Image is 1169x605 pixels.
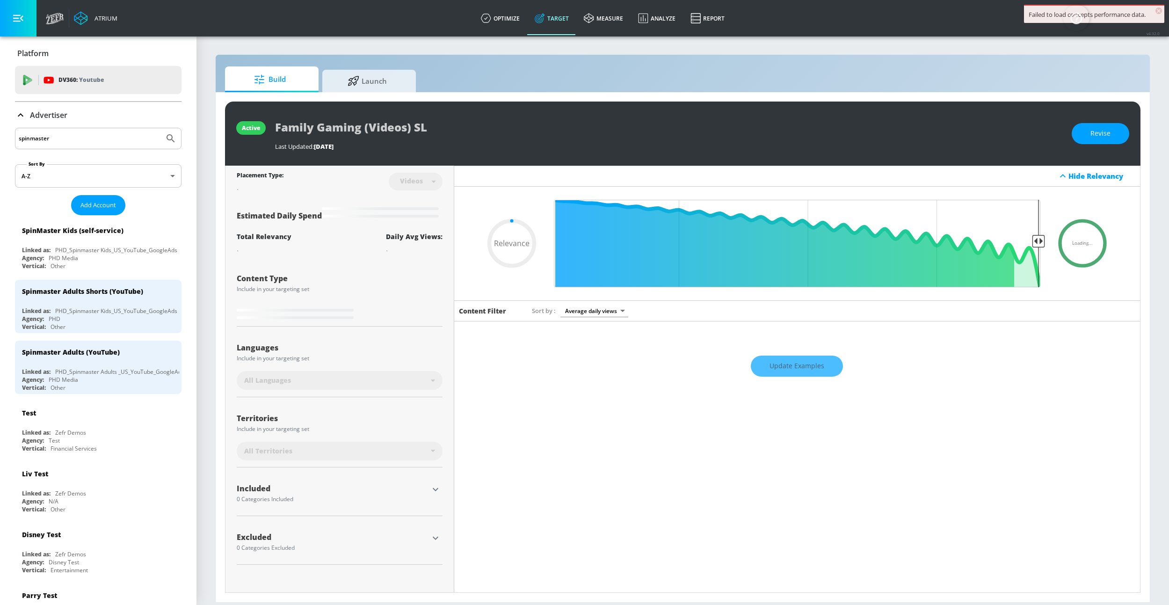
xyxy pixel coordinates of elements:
label: Sort By [27,161,47,167]
div: TestLinked as:Zefr DemosAgency:TestVertical:Financial Services [15,401,182,455]
span: Relevance [494,240,530,247]
a: Report [683,1,732,35]
div: Vertical: [22,262,46,270]
p: Youtube [79,75,104,85]
div: PHD Media [49,254,78,262]
div: Linked as: [22,246,51,254]
a: Target [527,1,576,35]
input: Final Threshold [549,200,1045,287]
input: Search by name [19,132,160,145]
div: Atrium [91,14,117,22]
div: Daily Avg Views: [386,232,443,241]
div: SpinMaster Kids (self-service)Linked as:PHD_Spinmaster Kids_US_YouTube_GoogleAdsAgency:PHD MediaV... [15,219,182,272]
div: Vertical: [22,445,46,452]
div: PHD [49,315,60,323]
p: Advertiser [30,110,67,120]
div: Zefr Demos [55,550,86,558]
div: Agency: [22,497,44,505]
span: Estimated Daily Spend [237,211,322,221]
div: Agency: [22,254,44,262]
div: Entertainment [51,566,88,574]
div: Include in your targeting set [237,356,443,361]
div: Disney TestLinked as:Zefr DemosAgency:Disney TestVertical:Entertainment [15,523,182,576]
div: Agency: [22,315,44,323]
span: Launch [332,70,403,92]
div: Last Updated: [275,142,1062,151]
div: Spinmaster Adults Shorts (YouTube)Linked as:PHD_Spinmaster Kids_US_YouTube_GoogleAdsAgency:PHDVer... [15,280,182,333]
div: Agency: [22,558,44,566]
div: Other [51,384,65,392]
div: Agency: [22,437,44,445]
div: DV360: Youtube [15,66,182,94]
div: Zefr Demos [55,489,86,497]
div: Parry Test [22,591,57,600]
div: Territories [237,415,443,422]
button: Open Resource Center [1063,5,1089,31]
div: Spinmaster Adults (YouTube)Linked as:PHD_Spinmaster Adults _US_YouTube_GoogleAdsAgency:PHD MediaV... [15,341,182,394]
div: Included [237,485,428,492]
div: Agency: [22,376,44,384]
a: Analyze [631,1,683,35]
a: Atrium [74,11,117,25]
div: Advertiser [15,102,182,128]
div: Other [51,505,65,513]
a: measure [576,1,631,35]
div: Liv Test [22,469,48,478]
div: Include in your targeting set [237,286,443,292]
div: Platform [15,40,182,66]
a: optimize [473,1,527,35]
div: PHD_Spinmaster Adults _US_YouTube_GoogleAds [55,368,184,376]
span: [DATE] [314,142,334,151]
div: Vertical: [22,566,46,574]
div: Content Type [237,275,443,282]
div: PHD_Spinmaster Kids_US_YouTube_GoogleAds [55,246,177,254]
span: Sort by [532,306,556,315]
div: Placement Type: [237,171,283,181]
button: Add Account [71,195,125,215]
div: Average daily views [560,305,628,317]
p: DV360: [58,75,104,85]
div: Zefr Demos [55,429,86,437]
span: Add Account [80,200,116,211]
span: All Territories [244,446,292,456]
span: Build [234,68,305,91]
div: Disney Test [22,530,61,539]
div: Excluded [237,533,428,541]
div: All Languages [237,371,443,390]
div: Vertical: [22,505,46,513]
div: Linked as: [22,489,51,497]
div: Other [51,262,65,270]
div: Linked as: [22,550,51,558]
div: Other [51,323,65,331]
div: 0 Categories Included [237,496,428,502]
div: SpinMaster Kids (self-service) [22,226,123,235]
span: All Languages [244,376,291,385]
div: Languages [237,344,443,351]
div: Test [49,437,60,445]
span: × [1155,7,1162,14]
div: PHD Media [49,376,78,384]
div: Hide Relevancy [1068,171,1135,181]
div: Liv TestLinked as:Zefr DemosAgency:N/AVertical:Other [15,462,182,516]
div: Failed to load concepts performance data. [1029,10,1160,19]
div: Linked as: [22,429,51,437]
div: active [242,124,260,132]
div: Vertical: [22,323,46,331]
h6: Content Filter [459,306,506,315]
div: All Territories [237,442,443,460]
div: Total Relevancy [237,232,291,241]
div: Spinmaster Adults (YouTube) [22,348,120,357]
span: Revise [1090,128,1111,139]
div: Linked as: [22,307,51,315]
div: N/A [49,497,58,505]
div: Hide Relevancy [454,166,1140,187]
div: Financial Services [51,445,97,452]
span: v 4.32.0 [1147,31,1160,36]
div: 0 Categories Excluded [237,545,428,551]
div: A-Z [15,164,182,188]
div: Videos [395,177,428,185]
p: Platform [17,48,49,58]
